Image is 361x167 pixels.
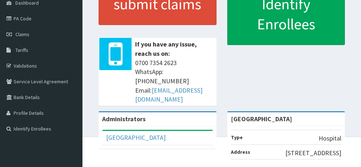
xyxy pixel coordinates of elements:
p: [STREET_ADDRESS] [285,148,341,158]
span: 0700 7354 2623 WhatsApp: [PHONE_NUMBER] Email: [135,58,213,104]
a: [EMAIL_ADDRESS][DOMAIN_NAME] [135,86,203,104]
b: Administrators [102,115,146,123]
span: Claims [15,31,29,38]
span: Tariffs [15,47,28,53]
b: Address [231,149,250,155]
p: Hospital [319,134,341,143]
strong: [GEOGRAPHIC_DATA] [231,115,292,123]
a: [GEOGRAPHIC_DATA] [106,133,166,142]
b: If you have any issue, reach us on: [135,40,197,58]
b: Type [231,134,243,141]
